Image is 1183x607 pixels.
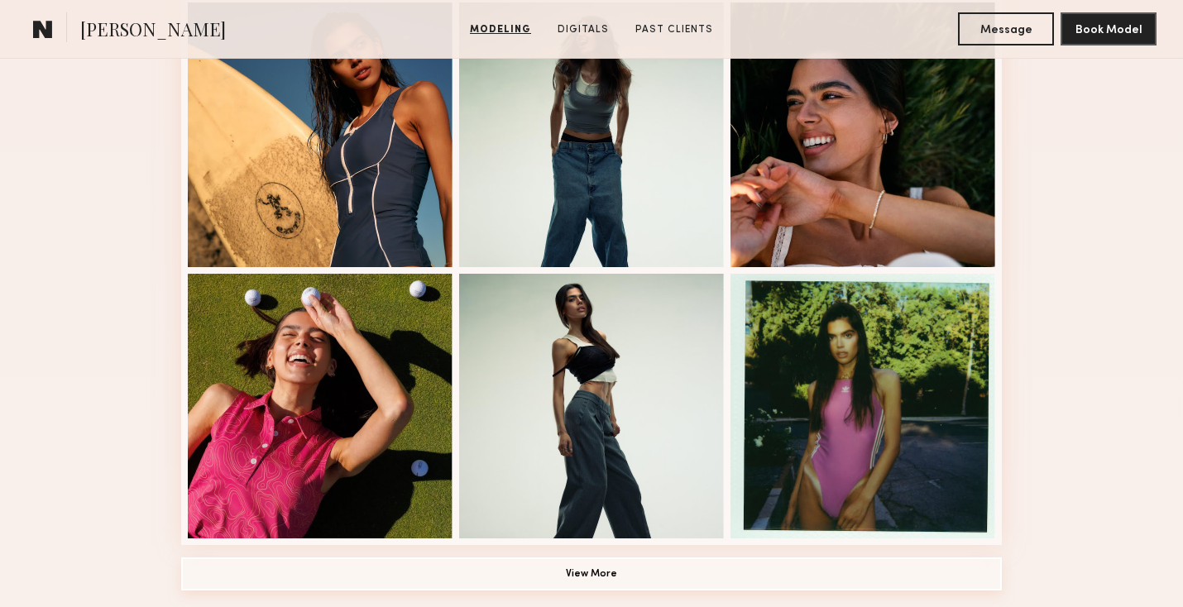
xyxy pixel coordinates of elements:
a: Past Clients [629,22,720,37]
a: Digitals [551,22,615,37]
button: Book Model [1061,12,1157,45]
a: Book Model [1061,22,1157,36]
button: Message [958,12,1054,45]
a: Modeling [463,22,538,37]
span: [PERSON_NAME] [80,17,226,45]
button: View More [181,557,1002,590]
